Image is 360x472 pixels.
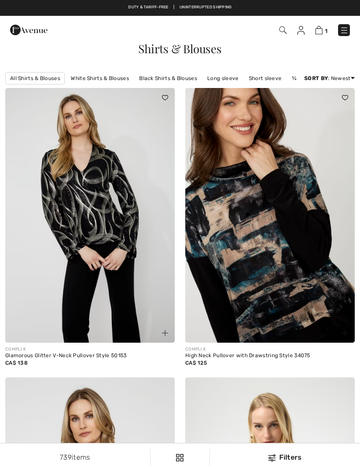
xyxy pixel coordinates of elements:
[203,73,243,84] a: Long sleeve
[185,353,355,359] div: High Neck Pullover with Drawstring Style 34075
[138,41,221,56] span: Shirts & Blouses
[279,26,287,34] img: Search
[5,353,175,359] div: Glamorous Glitter V-Neck Pullover Style 50153
[5,360,28,366] span: CA$ 138
[5,346,175,353] div: COMPLI K
[304,75,328,81] strong: Sort By
[342,330,348,336] img: plus_v2.svg
[162,330,168,336] img: plus_v2.svg
[176,454,184,461] img: Filters
[185,346,355,353] div: COMPLI K
[66,73,133,84] a: White Shirts & Blouses
[315,26,323,34] img: Shopping Bag
[325,28,328,34] span: 1
[268,454,276,461] img: Filters
[315,25,328,35] a: 1
[60,453,72,461] span: 739
[185,360,207,366] span: CA$ 125
[135,73,202,84] a: Black Shirts & Blouses
[288,73,319,84] a: ¾ sleeve
[5,72,65,84] a: All Shirts & Blouses
[5,88,175,343] img: Glamorous Glitter V-Neck Pullover Style 50153. As sample
[304,74,355,82] div: : Newest
[297,26,305,35] img: My Info
[245,73,286,84] a: Short sleeve
[185,88,355,343] img: High Neck Pullover with Drawstring Style 34075. As sample
[342,95,348,100] img: heart_black_full.svg
[10,21,47,39] img: 1ère Avenue
[10,25,47,33] a: 1ère Avenue
[215,452,355,463] div: Filters
[340,26,349,35] img: Menu
[162,95,168,100] img: heart_black_full.svg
